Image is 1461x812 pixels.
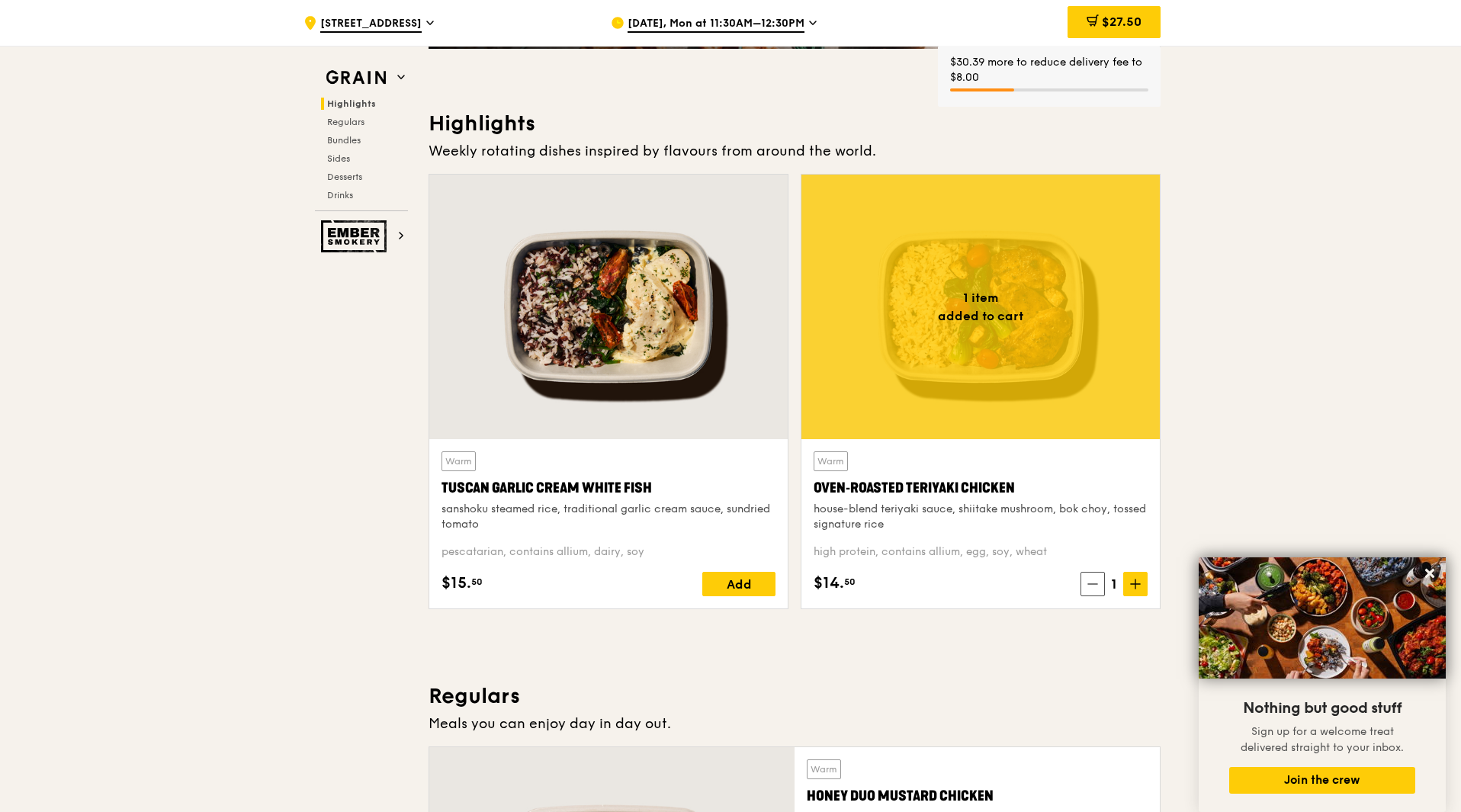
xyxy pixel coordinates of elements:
h3: Highlights [429,110,1161,137]
span: 50 [471,576,483,588]
div: $30.39 more to reduce delivery fee to $8.00 [950,55,1148,85]
div: Tuscan Garlic Cream White Fish [442,477,775,499]
span: Sign up for a welcome treat delivered straight to your inbox. [1241,725,1404,754]
span: [STREET_ADDRESS] [320,16,422,33]
div: Warm [442,451,476,471]
span: Desserts [327,172,362,182]
div: Meals you can enjoy day in day out. [429,713,1161,734]
div: sanshoku steamed rice, traditional garlic cream sauce, sundried tomato [442,502,775,532]
span: 50 [844,576,856,588]
h3: Regulars [429,682,1161,710]
span: [DATE], Mon at 11:30AM–12:30PM [628,16,804,33]
div: pescatarian, contains allium, dairy, soy [442,544,775,560]
span: Sides [327,153,350,164]
img: Ember Smokery web logo [321,220,391,252]
div: Warm [807,759,841,779]
img: DSC07876-Edit02-Large.jpeg [1199,557,1446,679]
div: house-blend teriyaki sauce, shiitake mushroom, bok choy, tossed signature rice [814,502,1148,532]
div: Warm [814,451,848,471]
div: Honey Duo Mustard Chicken [807,785,1148,807]
span: Regulars [327,117,364,127]
span: Bundles [327,135,361,146]
span: Drinks [327,190,353,201]
span: $15. [442,572,471,595]
button: Join the crew [1229,767,1415,794]
div: Weekly rotating dishes inspired by flavours from around the world. [429,140,1161,162]
div: high protein, contains allium, egg, soy, wheat [814,544,1148,560]
div: Oven‑Roasted Teriyaki Chicken [814,477,1148,499]
div: Add [702,572,775,596]
img: Grain web logo [321,64,391,91]
span: $27.50 [1102,14,1142,29]
span: Highlights [327,98,376,109]
span: 1 [1105,573,1123,595]
button: Close [1418,561,1442,586]
span: $14. [814,572,844,595]
span: Nothing but good stuff [1243,699,1402,717]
